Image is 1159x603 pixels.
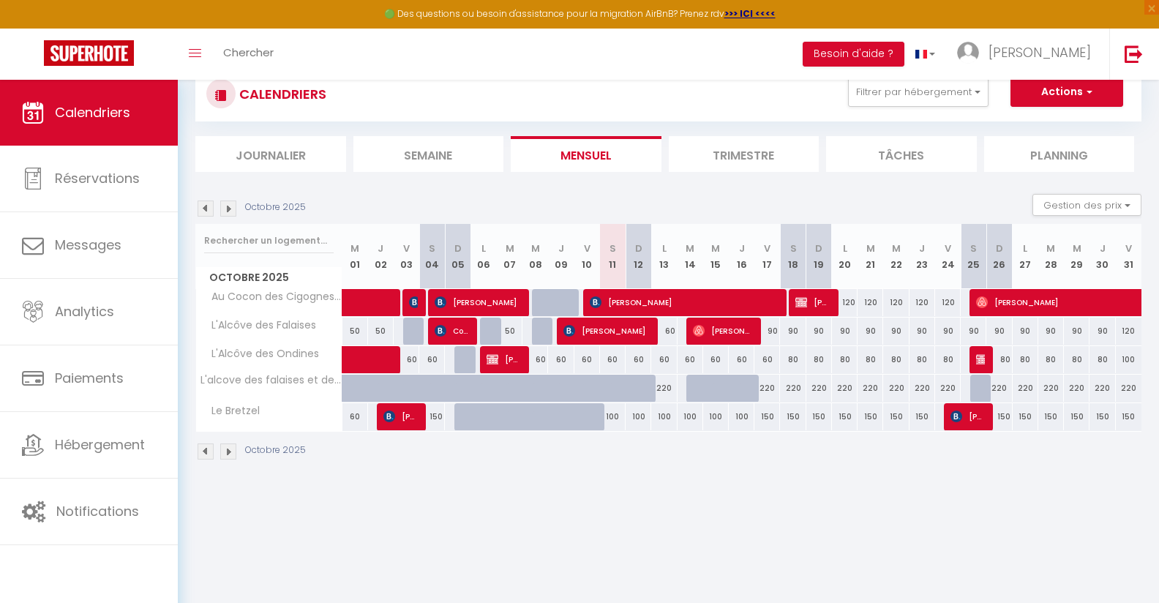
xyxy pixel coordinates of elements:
[986,224,1012,289] th: 26
[724,7,776,20] a: >>> ICI <<<<
[935,318,961,345] div: 90
[435,317,469,345] span: Coutot [PERSON_NAME]
[55,236,121,254] span: Messages
[1116,318,1141,345] div: 120
[803,42,904,67] button: Besoin d'aide ?
[795,288,830,316] span: [PERSON_NAME]
[1125,241,1132,255] abbr: V
[780,375,806,402] div: 220
[935,375,961,402] div: 220
[826,136,977,172] li: Tâches
[883,375,909,402] div: 220
[198,375,345,386] span: L'alcove des falaises et des ondines
[806,318,832,345] div: 90
[574,224,600,289] th: 10
[935,346,961,373] div: 80
[1038,318,1064,345] div: 90
[909,346,935,373] div: 80
[703,346,729,373] div: 60
[1013,318,1038,345] div: 90
[55,369,124,387] span: Paiements
[832,403,858,430] div: 150
[198,346,323,362] span: L'Alcôve des Ondines
[1064,318,1089,345] div: 90
[764,241,770,255] abbr: V
[883,289,909,316] div: 120
[832,318,858,345] div: 90
[806,224,832,289] th: 19
[198,403,263,419] span: Le Bretzel
[1038,224,1064,289] th: 28
[950,402,985,430] span: [PERSON_NAME]
[815,241,822,255] abbr: D
[858,403,883,430] div: 150
[1064,403,1089,430] div: 150
[506,241,514,255] abbr: M
[662,241,667,255] abbr: L
[858,318,883,345] div: 90
[651,375,677,402] div: 220
[445,224,470,289] th: 05
[584,241,590,255] abbr: V
[368,224,394,289] th: 02
[511,136,661,172] li: Mensuel
[487,345,521,373] span: [PERSON_NAME]
[935,224,961,289] th: 24
[435,288,520,316] span: [PERSON_NAME]
[806,375,832,402] div: 220
[986,403,1012,430] div: 150
[678,403,703,430] div: 100
[780,346,806,373] div: 80
[531,241,540,255] abbr: M
[883,224,909,289] th: 22
[883,318,909,345] div: 90
[600,403,626,430] div: 100
[1023,241,1027,255] abbr: L
[729,224,754,289] th: 16
[651,403,677,430] div: 100
[1089,346,1115,373] div: 80
[212,29,285,80] a: Chercher
[342,318,368,345] div: 50
[961,318,986,345] div: 90
[806,403,832,430] div: 150
[806,346,832,373] div: 80
[481,241,486,255] abbr: L
[1100,241,1106,255] abbr: J
[919,241,925,255] abbr: J
[44,40,134,66] img: Super Booking
[858,346,883,373] div: 80
[909,403,935,430] div: 150
[626,224,651,289] th: 12
[909,318,935,345] div: 90
[909,224,935,289] th: 23
[600,224,626,289] th: 11
[1089,403,1115,430] div: 150
[754,403,780,430] div: 150
[780,224,806,289] th: 18
[984,136,1135,172] li: Planning
[548,346,574,373] div: 60
[522,224,548,289] th: 08
[497,318,522,345] div: 50
[1010,78,1123,107] button: Actions
[739,241,745,255] abbr: J
[522,346,548,373] div: 60
[780,318,806,345] div: 90
[548,224,574,289] th: 09
[342,224,368,289] th: 01
[832,375,858,402] div: 220
[832,224,858,289] th: 20
[196,267,342,288] span: Octobre 2025
[693,317,753,345] span: [PERSON_NAME]
[843,241,847,255] abbr: L
[403,241,410,255] abbr: V
[590,288,778,316] span: [PERSON_NAME]
[909,375,935,402] div: 220
[892,241,901,255] abbr: M
[754,318,780,345] div: 90
[1116,403,1141,430] div: 150
[342,403,368,430] div: 60
[1125,45,1143,63] img: logout
[195,136,346,172] li: Journalier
